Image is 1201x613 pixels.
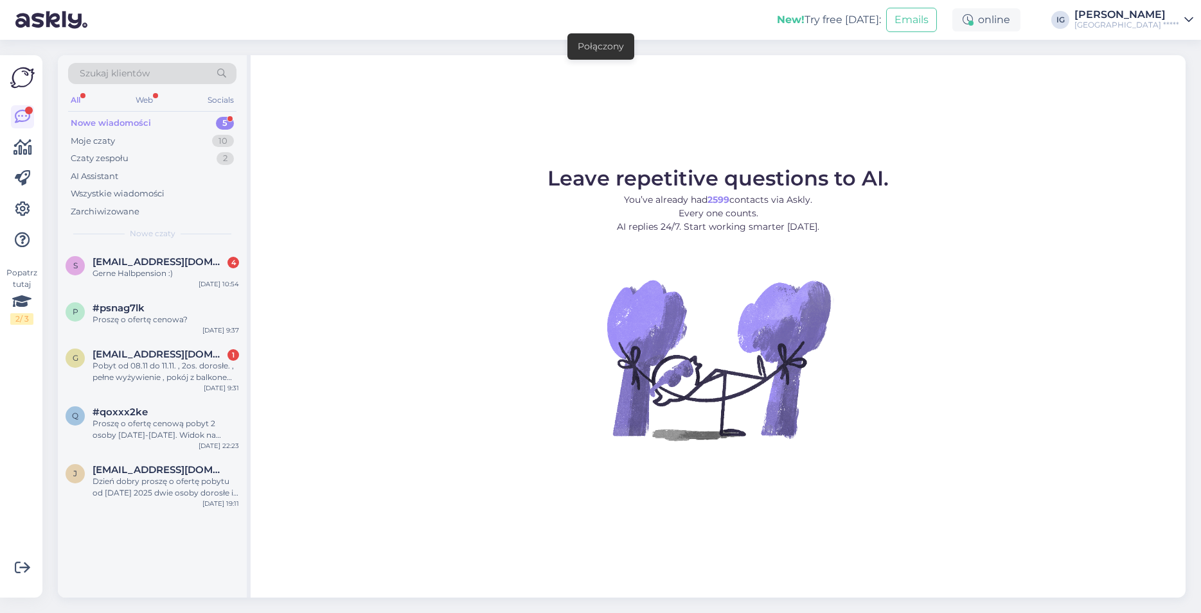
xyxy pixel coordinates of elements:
[93,314,239,325] div: Proszę o ofertę cenowa?
[547,166,889,191] span: Leave repetitive questions to AI.
[68,92,83,108] div: All
[227,349,239,361] div: 1
[578,40,624,53] div: Połączony
[93,418,239,441] div: Proszę o ofertę cenową pobyt 2 osoby [DATE]-[DATE]. Widok na morze.
[603,244,834,475] img: No Chat active
[707,194,729,205] b: 2599
[71,117,151,130] div: Nowe wiadomości
[71,170,118,183] div: AI Assistant
[952,8,1020,31] div: online
[10,267,33,325] div: Popatrz tutaj
[73,261,78,270] span: s
[777,12,881,28] div: Try free [DATE]:
[1074,10,1193,30] a: [PERSON_NAME][GEOGRAPHIC_DATA] *****
[1074,10,1179,20] div: [PERSON_NAME]
[71,205,139,218] div: Zarchiwizowane
[217,152,234,165] div: 2
[202,325,239,335] div: [DATE] 9:37
[93,360,239,383] div: Pobyt od 08.11 do 11.11. , 2os. dorosłe. , pełne wyżywienie , pokój z balkonem. Proszę o ofertę.
[777,13,805,26] b: New!
[10,313,33,325] div: 2 / 3
[205,92,236,108] div: Socials
[93,464,226,476] span: joanna2902846@wp.pl
[71,152,129,165] div: Czaty zespołu
[227,257,239,268] div: 4
[93,406,148,418] span: #qoxxx2ke
[886,8,937,32] button: Emails
[204,383,239,393] div: [DATE] 9:31
[73,307,78,316] span: p
[93,256,226,268] span: stanley-langer@hotmail.de
[93,349,226,360] span: gural70@wp.pl
[547,193,889,234] p: You’ve already had contacts via Askly. Every one counts. AI replies 24/7. Start working smarter [...
[10,65,35,90] img: Askly Logo
[93,302,145,314] span: #psnag7lk
[133,92,156,108] div: Web
[71,187,165,200] div: Wszystkie wiadomości
[199,441,239,451] div: [DATE] 22:23
[212,135,234,148] div: 10
[1051,11,1069,29] div: IG
[73,353,78,363] span: g
[202,499,239,508] div: [DATE] 19:11
[216,117,234,130] div: 5
[93,476,239,499] div: Dzień dobry proszę o ofertę pobytu od [DATE] 2025 dwie osoby dorosłe i syn 12 lat lub od 17-19 z ...
[80,67,150,80] span: Szukaj klientów
[73,469,77,478] span: j
[93,268,239,279] div: Gerne Halbpension :)
[199,279,239,289] div: [DATE] 10:54
[71,135,115,148] div: Moje czaty
[72,411,78,420] span: q
[130,228,175,239] span: Nowe czaty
